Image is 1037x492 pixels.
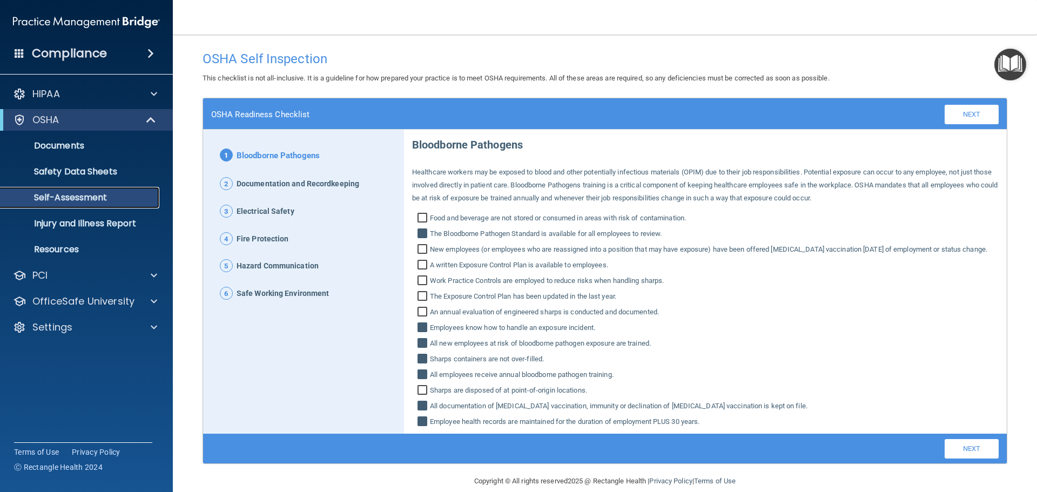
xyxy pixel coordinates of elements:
[7,218,154,229] p: Injury and Illness Report
[430,243,987,256] span: New employees (or employees who are reassigned into a position that may have exposure) have been ...
[220,232,233,245] span: 4
[430,290,616,303] span: The Exposure Control Plan has been updated in the last year.
[220,259,233,272] span: 5
[203,74,830,82] span: This checklist is not all-inclusive. It is a guideline for how prepared your practice is to meet ...
[430,274,664,287] span: Work Practice Controls are employed to reduce risks when handling sharps.
[418,402,430,413] input: All documentation of [MEDICAL_DATA] vaccination, immunity or declination of [MEDICAL_DATA] vaccin...
[412,166,999,205] p: Healthcare workers may be exposed to blood and other potentially infectious materials (OPIM) due ...
[694,477,736,485] a: Terms of Use
[418,308,430,319] input: An annual evaluation of engineered sharps is conducted and documented.
[430,415,699,428] span: Employee health records are maintained for the duration of employment PLUS 30 years.
[220,287,233,300] span: 6
[418,245,430,256] input: New employees (or employees who are reassigned into a position that may have exposure) have been ...
[418,417,430,428] input: Employee health records are maintained for the duration of employment PLUS 30 years.
[13,11,160,33] img: PMB logo
[220,149,233,161] span: 1
[220,205,233,218] span: 3
[418,214,430,225] input: Food and beverage are not stored or consumed in areas with risk of contamination.
[13,113,157,126] a: OSHA
[412,130,999,155] p: Bloodborne Pathogens
[430,337,651,350] span: All new employees at risk of bloodborne pathogen exposure are trained.
[237,149,320,164] span: Bloodborne Pathogens
[430,306,659,319] span: An annual evaluation of engineered sharps is conducted and documented.
[32,46,107,61] h4: Compliance
[220,177,233,190] span: 2
[430,353,544,366] span: Sharps containers are not over‐filled.
[72,447,120,457] a: Privacy Policy
[430,227,662,240] span: The Bloodborne Pathogen Standard is available for all employees to review.
[430,384,587,397] span: Sharps are disposed of at point‐of‐origin locations.
[237,259,319,273] span: Hazard Communication
[203,52,1007,66] h4: OSHA Self Inspection
[418,292,430,303] input: The Exposure Control Plan has been updated in the last year.
[418,355,430,366] input: Sharps containers are not over‐filled.
[418,277,430,287] input: Work Practice Controls are employed to reduce risks when handling sharps.
[7,140,154,151] p: Documents
[418,370,430,381] input: All employees receive annual bloodborne pathogen training.
[32,295,134,308] p: OfficeSafe University
[430,368,614,381] span: All employees receive annual bloodborne pathogen training.
[237,177,359,191] span: Documentation and Recordkeeping
[14,447,59,457] a: Terms of Use
[32,269,48,282] p: PCI
[994,49,1026,80] button: Open Resource Center
[32,113,59,126] p: OSHA
[7,192,154,203] p: Self-Assessment
[945,105,999,124] a: Next
[237,232,289,246] span: Fire Protection
[13,87,157,100] a: HIPAA
[211,110,309,119] h4: OSHA Readiness Checklist
[418,339,430,350] input: All new employees at risk of bloodborne pathogen exposure are trained.
[430,212,686,225] span: Food and beverage are not stored or consumed in areas with risk of contamination.
[14,462,103,473] span: Ⓒ Rectangle Health 2024
[237,205,294,219] span: Electrical Safety
[945,439,999,459] a: Next
[13,269,157,282] a: PCI
[430,400,807,413] span: All documentation of [MEDICAL_DATA] vaccination, immunity or declination of [MEDICAL_DATA] vaccin...
[430,321,595,334] span: Employees know how to handle an exposure incident.
[13,295,157,308] a: OfficeSafe University
[649,477,692,485] a: Privacy Policy
[418,261,430,272] input: A written Exposure Control Plan is available to employees.
[418,230,430,240] input: The Bloodborne Pathogen Standard is available for all employees to review.
[7,244,154,255] p: Resources
[32,321,72,334] p: Settings
[13,321,157,334] a: Settings
[32,87,60,100] p: HIPAA
[430,259,608,272] span: A written Exposure Control Plan is available to employees.
[237,287,329,301] span: Safe Working Environment
[418,386,430,397] input: Sharps are disposed of at point‐of‐origin locations.
[418,323,430,334] input: Employees know how to handle an exposure incident.
[7,166,154,177] p: Safety Data Sheets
